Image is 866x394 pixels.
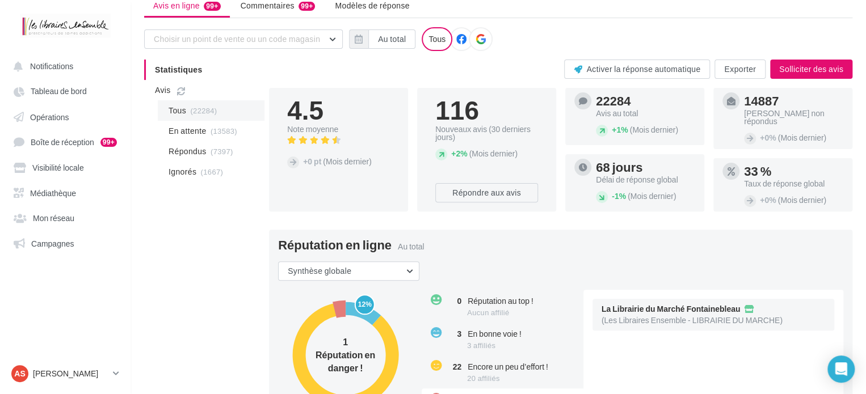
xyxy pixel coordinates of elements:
span: (1667) [201,167,224,176]
span: Notifications [30,61,73,71]
span: + [612,125,616,134]
span: Opérations [30,112,69,121]
div: Taux de réponse global [744,180,843,188]
div: Note moyenne [287,125,390,133]
div: 0 [448,295,461,307]
span: Au total [398,242,424,251]
span: Tableau de bord [31,87,87,96]
span: 2% [451,149,467,158]
span: (Mois dernier) [777,195,826,205]
div: Open Intercom Messenger [827,355,855,383]
button: Au total [368,29,415,49]
div: 33 % [744,165,843,177]
a: AS [PERSON_NAME] [9,363,121,384]
p: [PERSON_NAME] [33,368,108,379]
span: (Mois dernier) [777,133,826,142]
span: Réputation en ligne [278,239,392,251]
span: (22284) [190,106,217,115]
span: (Mois dernier) [469,149,517,158]
span: + [760,195,764,205]
div: Nouveaux avis (30 derniers jours) [435,125,538,141]
span: Tous [169,105,186,116]
span: En attente [169,125,206,137]
span: Mon réseau [33,213,74,223]
span: Aucun affilié [467,308,509,317]
button: Exporter [714,60,766,79]
button: Répondre aux avis [435,183,538,202]
div: 22284 [596,95,695,107]
span: - [612,191,615,201]
span: Avis [155,84,171,96]
div: 116 [435,97,538,123]
a: Tableau de bord [7,81,124,101]
button: Solliciter des avis [770,60,852,79]
span: Encore un peu d’effort ! [468,362,548,371]
div: Avis au total [596,109,695,117]
div: [PERSON_NAME] non répondus [744,109,843,125]
span: 3 affiliés [467,341,495,350]
div: Délai de réponse global [596,176,695,184]
div: Tous [422,27,452,51]
span: AS [14,368,25,379]
span: Modèles de réponse [335,1,409,10]
a: Opérations [7,106,124,126]
button: Au total [349,29,415,49]
span: (Mois dernier) [629,125,678,134]
span: Campagnes [31,238,74,248]
a: Mon réseau [7,207,124,227]
a: Médiathèque [7,182,124,202]
span: 20 affiliés [467,374,500,383]
span: 1% [612,125,628,134]
div: 1 [312,336,380,349]
span: + [760,133,764,142]
span: Ignorés [169,166,196,177]
span: (13583) [211,126,237,135]
div: Réputation en danger ! [312,348,380,374]
span: 0% [760,133,776,142]
div: 14887 [744,95,843,107]
div: 22 [448,361,461,372]
div: 68 jours [596,161,695,173]
span: 0 pt [303,156,321,166]
span: Boîte de réception [31,137,94,147]
a: Boîte de réception 99+ [7,131,124,152]
div: 99+ [100,138,117,147]
span: 0% [760,195,776,205]
span: + [451,149,456,158]
span: Synthèse globale [288,266,351,276]
span: 1% [612,191,626,201]
a: Campagnes [7,232,124,253]
button: Choisir un point de vente ou un code magasin [144,29,343,49]
span: En bonne voie ! [468,329,522,338]
div: (Les Libraires Ensemble - LIBRAIRIE DU MARCHE) [602,316,783,324]
span: (7397) [211,147,233,156]
span: Choisir un point de vente ou un code magasin [154,34,320,44]
text: 12% [358,300,371,308]
span: Visibilité locale [32,163,84,172]
span: Réputation au top ! [468,296,533,306]
span: (Mois dernier) [323,156,371,166]
span: La Librairie du Marché Fontainebleau [602,305,741,313]
a: Visibilité locale [7,156,124,177]
button: Notifications [7,56,119,76]
span: Répondus [169,146,207,157]
button: Synthèse globale [278,261,419,281]
span: Médiathèque [30,188,76,197]
span: + [303,156,308,166]
button: Activer la réponse automatique [564,60,710,79]
div: 4.5 [287,97,390,123]
span: (Mois dernier) [628,191,676,201]
div: 3 [448,328,461,340]
div: 99+ [299,2,315,11]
